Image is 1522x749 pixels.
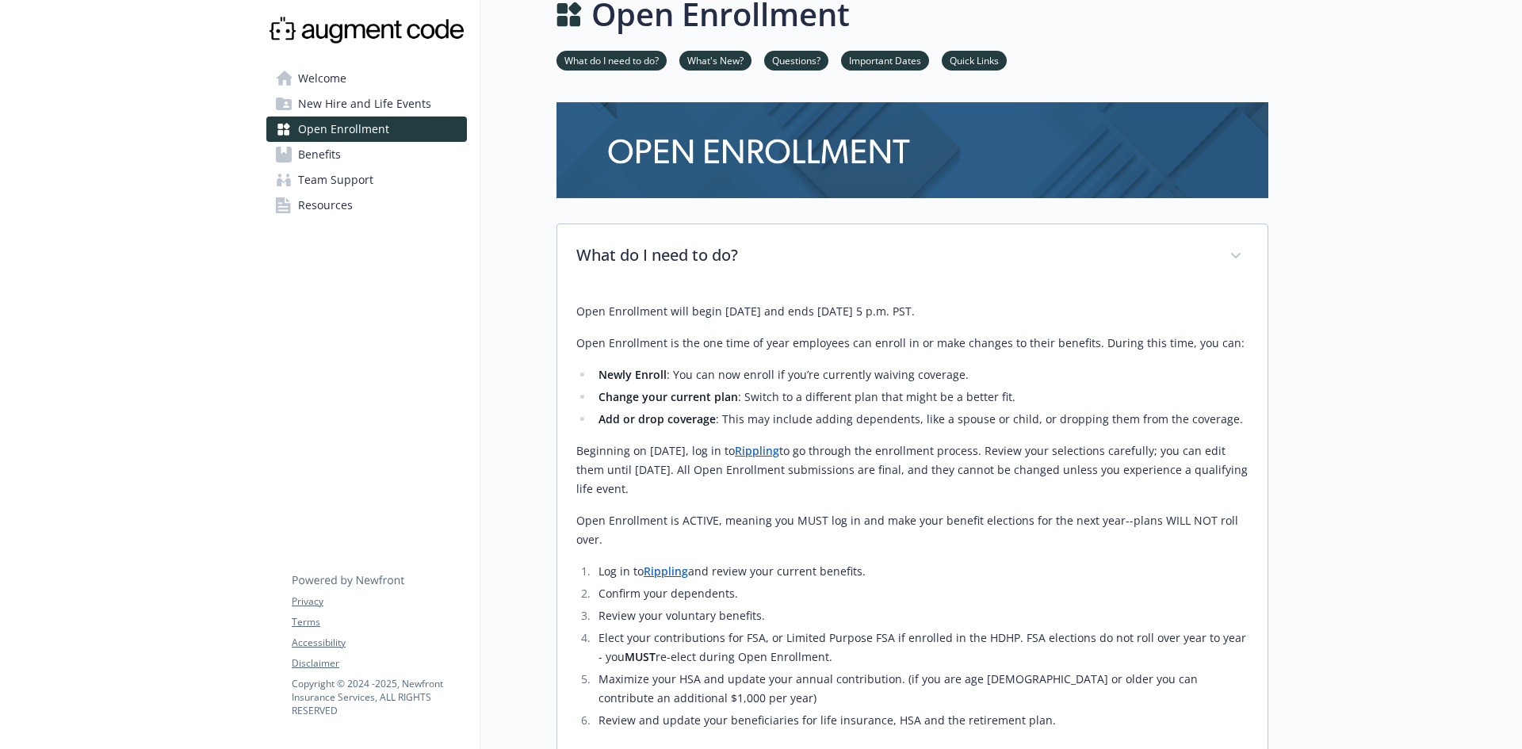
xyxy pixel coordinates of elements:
[576,302,1249,321] p: Open Enrollment will begin [DATE] and ends [DATE] 5 p.m. PST.
[557,224,1268,289] div: What do I need to do?
[594,365,1249,384] li: : You can now enroll if you’re currently waiving coverage.
[942,52,1007,67] a: Quick Links
[594,629,1249,667] li: Elect your contributions for FSA, or Limited Purpose FSA if enrolled in the HDHP. FSA elections d...
[594,388,1249,407] li: : Switch to a different plan that might be a better fit.
[266,193,467,218] a: Resources
[266,142,467,167] a: Benefits
[556,102,1268,198] img: open enrollment page banner
[598,389,738,404] strong: Change your current plan
[266,167,467,193] a: Team Support
[556,52,667,67] a: What do I need to do?
[576,441,1249,499] p: Beginning on [DATE], log in to to go through the enrollment process. Review your selections caref...
[298,117,389,142] span: Open Enrollment
[594,606,1249,625] li: Review your voluntary benefits.
[298,193,353,218] span: Resources
[292,677,466,717] p: Copyright © 2024 - 2025 , Newfront Insurance Services, ALL RIGHTS RESERVED
[735,443,779,458] a: Rippling
[594,562,1249,581] li: Log in to and review your current benefits.
[841,52,929,67] a: Important Dates
[576,243,1210,267] p: What do I need to do?
[298,167,373,193] span: Team Support
[292,656,466,671] a: Disclaimer
[764,52,828,67] a: Questions?
[298,91,431,117] span: New Hire and Life Events
[679,52,751,67] a: What's New?
[576,511,1249,549] p: Open Enrollment is ACTIVE, meaning you MUST log in and make your benefit elections for the next y...
[298,142,341,167] span: Benefits
[598,411,716,426] strong: Add or drop coverage
[292,594,466,609] a: Privacy
[625,649,656,664] strong: MUST
[292,615,466,629] a: Terms
[266,117,467,142] a: Open Enrollment
[594,410,1249,429] li: : This may include adding dependents, like a spouse or child, or dropping them from the coverage.
[644,564,688,579] a: Rippling
[292,636,466,650] a: Accessibility
[598,367,667,382] strong: Newly Enroll
[298,66,346,91] span: Welcome
[266,66,467,91] a: Welcome
[576,334,1249,353] p: Open Enrollment is the one time of year employees can enroll in or make changes to their benefits...
[594,711,1249,730] li: Review and update your beneficiaries for life insurance, HSA and the retirement plan.
[266,91,467,117] a: New Hire and Life Events
[594,670,1249,708] li: Maximize your HSA and update your annual contribution. (if you are age [DEMOGRAPHIC_DATA] or olde...
[594,584,1249,603] li: Confirm your dependents.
